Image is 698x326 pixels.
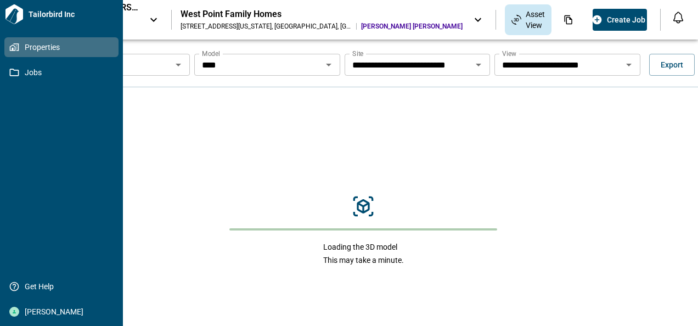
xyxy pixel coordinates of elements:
button: Export [649,54,695,76]
button: Open [171,57,186,72]
span: Loading the 3D model [323,241,404,252]
label: View [502,49,516,58]
span: Get Help [19,281,108,292]
button: Open [471,57,486,72]
button: Open notification feed [669,9,687,26]
div: [STREET_ADDRESS][US_STATE] , [GEOGRAPHIC_DATA] , [GEOGRAPHIC_DATA] [181,22,352,31]
span: Create Job [607,14,645,25]
span: Tailorbird Inc [24,9,119,20]
span: Asset View [526,9,545,31]
button: Create Job [593,9,647,31]
span: This may take a minute. [323,255,404,266]
label: Model [202,49,220,58]
span: [PERSON_NAME] [19,306,108,317]
span: Properties [19,42,108,53]
div: Photos [586,10,609,29]
label: Site [352,49,363,58]
a: Jobs [4,63,119,82]
div: Asset View [505,4,551,35]
div: West Point Family Homes [181,9,463,20]
button: Open [321,57,336,72]
span: Jobs [19,67,108,78]
button: Open [621,57,637,72]
span: Export [661,59,683,70]
div: Documents [557,10,580,29]
span: [PERSON_NAME] [PERSON_NAME] [361,22,463,31]
a: Properties [4,37,119,57]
